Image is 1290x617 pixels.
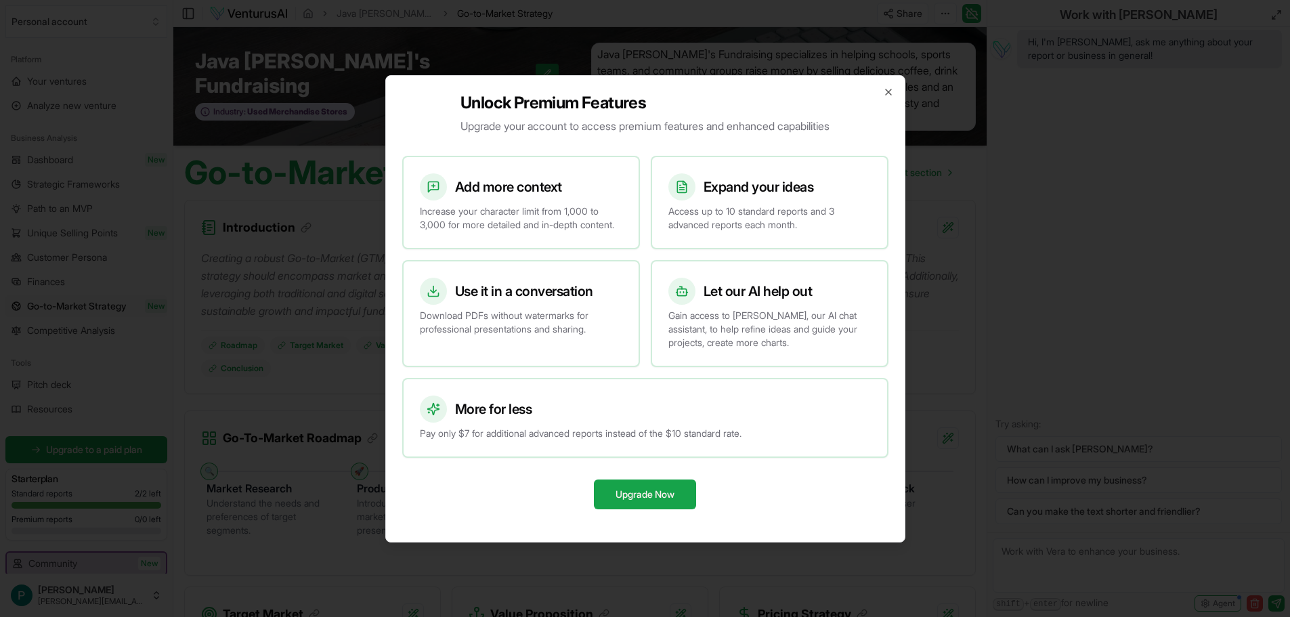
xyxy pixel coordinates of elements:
h2: Unlock Premium Features [460,92,830,114]
p: Download PDFs without watermarks for professional presentations and sharing. [420,309,622,336]
p: Pay only $7 for additional advanced reports instead of the $10 standard rate. [420,427,871,440]
h3: Use it in a conversation [455,282,593,301]
h3: Let our AI help out [704,282,813,301]
p: Gain access to [PERSON_NAME], our AI chat assistant, to help refine ideas and guide your projects... [668,309,871,349]
h3: Expand your ideas [704,177,814,196]
p: Upgrade your account to access premium features and enhanced capabilities [460,118,830,134]
h3: Add more context [455,177,562,196]
button: Upgrade Now [594,480,696,509]
p: Access up to 10 standard reports and 3 advanced reports each month. [668,205,871,232]
h3: More for less [455,400,532,419]
p: Increase your character limit from 1,000 to 3,000 for more detailed and in-depth content. [420,205,622,232]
